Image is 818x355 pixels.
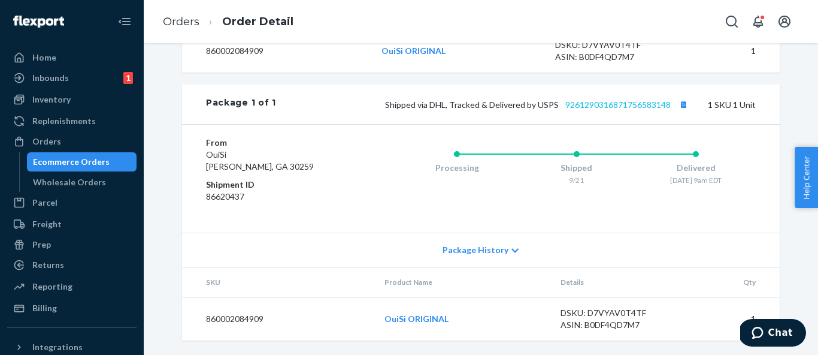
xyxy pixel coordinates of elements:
a: Orders [7,132,137,151]
div: ASIN: B0DF4QD7M7 [555,51,668,63]
td: 860002084909 [182,29,372,73]
a: Inventory [7,90,137,109]
div: Parcel [32,197,57,209]
th: Details [551,267,683,297]
button: Close Navigation [113,10,137,34]
div: ASIN: B0DF4QD7M7 [561,319,673,331]
a: OuiSi ORIGINAL [381,46,446,56]
div: Inbounds [32,72,69,84]
button: Help Center [795,147,818,208]
a: Returns [7,255,137,275]
a: Billing [7,299,137,318]
div: Ecommerce Orders [33,156,110,168]
div: Orders [32,136,61,148]
a: Ecommerce Orders [27,152,137,172]
div: [DATE] 9am EDT [636,175,756,185]
th: Qty [682,267,780,297]
button: Open account menu [772,10,796,34]
td: 1 [682,297,780,341]
th: Product Name [375,267,551,297]
th: SKU [182,267,375,297]
button: Copy tracking number [675,97,691,112]
span: Package History [443,244,508,256]
div: 1 [123,72,133,84]
a: Prep [7,235,137,254]
td: 860002084909 [182,297,375,341]
td: 1 [677,29,780,73]
div: 1 SKU 1 Unit [276,97,756,112]
a: Freight [7,215,137,234]
a: Parcel [7,193,137,212]
a: OuiSi ORIGINAL [384,314,449,324]
div: Wholesale Orders [33,176,106,188]
div: Package 1 of 1 [206,97,276,112]
div: Prep [32,239,51,251]
div: Billing [32,302,57,314]
img: Flexport logo [13,16,64,28]
dt: From [206,137,349,149]
dt: Shipment ID [206,179,349,191]
div: Reporting [32,281,72,293]
div: Home [32,52,56,64]
div: Shipped [517,162,637,174]
a: Orders [163,15,199,28]
a: Home [7,48,137,67]
div: Inventory [32,94,71,106]
div: Replenishments [32,115,96,127]
a: Reporting [7,277,137,296]
div: Processing [397,162,517,174]
a: Inbounds1 [7,68,137,88]
a: 9261290316871756583148 [565,100,671,110]
a: Wholesale Orders [27,173,137,192]
div: DSKU: D7VYAV0T4TF [555,39,668,51]
div: Freight [32,218,62,230]
span: Shipped via DHL, Tracked & Delivered by USPS [385,100,691,110]
div: Returns [32,259,64,271]
button: Open Search Box [720,10,744,34]
div: Delivered [636,162,756,174]
a: Order Detail [222,15,293,28]
a: Replenishments [7,112,137,131]
div: DSKU: D7VYAV0T4TF [561,307,673,319]
div: Integrations [32,341,83,353]
button: Open notifications [746,10,770,34]
iframe: Opens a widget where you can chat to one of our agents [740,319,806,349]
div: 9/21 [517,175,637,185]
span: OuiSi [PERSON_NAME], GA 30259 [206,149,314,172]
ol: breadcrumbs [153,4,303,40]
dd: 86620437 [206,191,349,203]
